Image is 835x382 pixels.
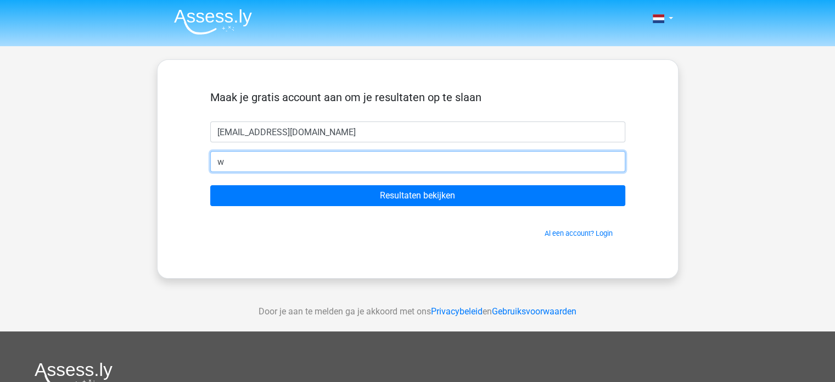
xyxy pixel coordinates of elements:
a: Gebruiksvoorwaarden [492,306,576,317]
img: Assessly [174,9,252,35]
h5: Maak je gratis account aan om je resultaten op te slaan [210,91,625,104]
a: Al een account? Login [545,229,613,237]
input: Email [210,151,625,172]
input: Voornaam [210,121,625,142]
a: Privacybeleid [431,306,483,317]
input: Resultaten bekijken [210,185,625,206]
